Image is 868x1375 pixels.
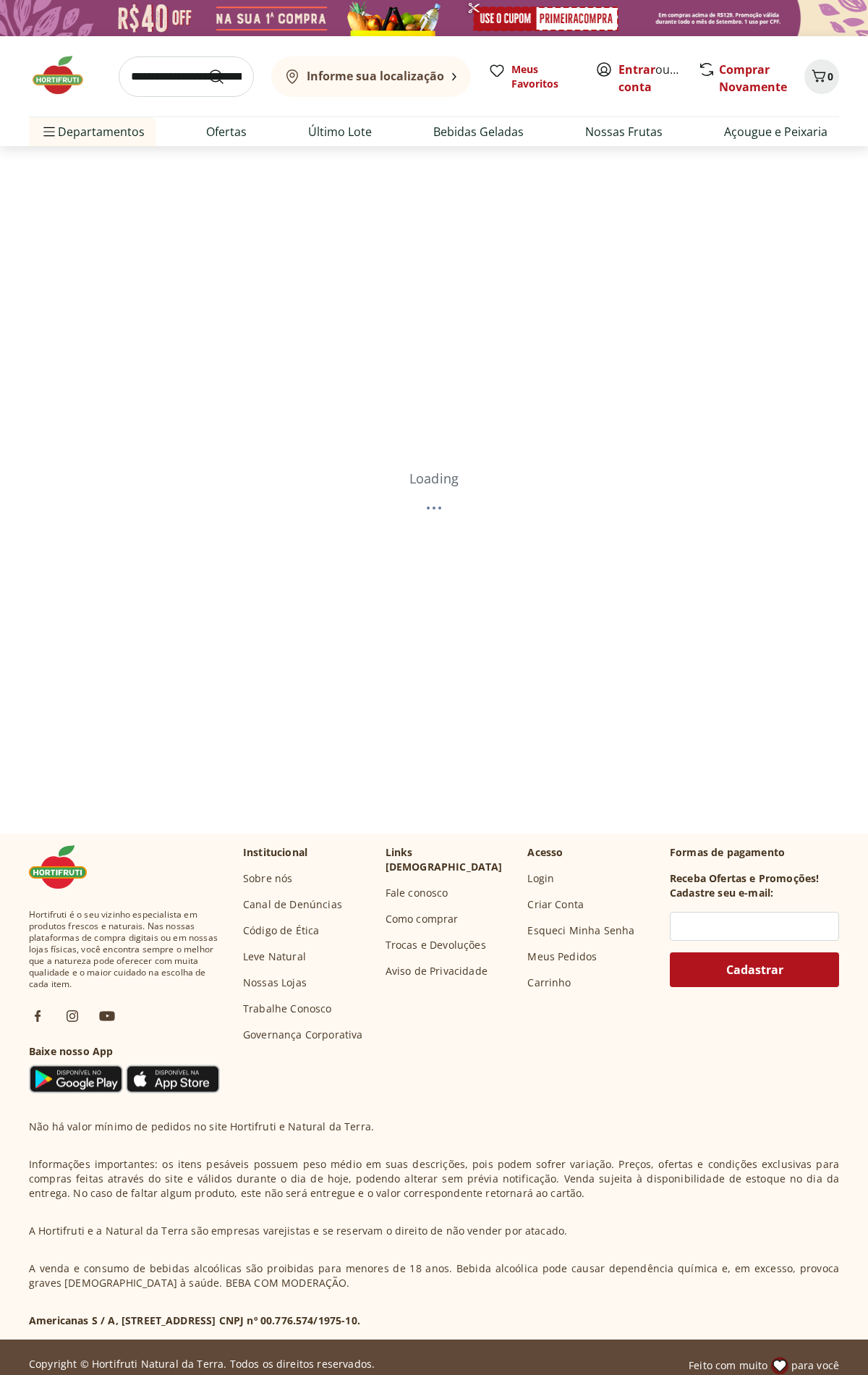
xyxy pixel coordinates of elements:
span: Meus Favoritos [511,62,578,91]
img: ytb [98,1007,116,1025]
p: Formas de pagamento [670,845,839,860]
button: Cadastrar [670,952,839,987]
a: Carrinho [527,976,571,990]
b: Informe sua localização [307,68,444,84]
img: Hortifruti [29,54,101,97]
p: Loading [409,471,459,486]
button: Informe sua localização [271,56,471,97]
p: Informações importantes: os itens pesáveis possuem peso médio em suas descrições, pois podem sofr... [29,1157,839,1201]
a: Aviso de Privacidade [386,964,488,978]
a: Último Lote [308,123,372,140]
a: Fale conosco [386,886,448,900]
img: App Store Icon [126,1065,220,1093]
p: Institucional [243,845,307,860]
a: Sobre nós [243,871,292,886]
p: A venda e consumo de bebidas alcoólicas são proibidas para menores de 18 anos. Bebida alcoólica p... [29,1261,839,1290]
a: Login [527,871,554,886]
a: Trabalhe Conosco [243,1002,332,1016]
span: ou [618,61,683,96]
a: Nossas Frutas [585,123,663,140]
h3: Baixe nosso App [29,1044,220,1059]
span: Departamentos [41,114,145,149]
p: Links [DEMOGRAPHIC_DATA] [386,845,516,874]
a: Meus Favoritos [488,62,578,91]
a: Canal de Denúncias [243,897,342,912]
span: Cadastrar [726,964,783,976]
button: Submit Search [208,68,242,85]
button: Carrinho [804,59,839,94]
p: A Hortifruti e a Natural da Terra são empresas varejistas e se reservam o direito de não vender p... [29,1224,567,1238]
p: Acesso [527,845,563,860]
span: Feito com muito [689,1358,767,1373]
img: Hortifruti [29,845,101,889]
a: Criar Conta [527,897,584,912]
span: 0 [827,69,833,83]
span: para você [791,1358,839,1373]
a: Código de Ética [243,923,319,938]
span: Hortifruti é o seu vizinho especialista em produtos frescos e naturais. Nas nossas plataformas de... [29,909,220,990]
a: Comprar Novamente [719,62,787,95]
p: Copyright © Hortifruti Natural da Terra. Todos os direitos reservados. [29,1357,375,1371]
a: Ofertas [206,123,247,140]
a: Bebidas Geladas [433,123,524,140]
p: Americanas S / A, [STREET_ADDRESS] CNPJ nº 00.776.574/1975-10. [29,1313,360,1328]
a: Como comprar [386,912,459,926]
img: Google Play Icon [29,1065,123,1093]
p: Não há valor mínimo de pedidos no site Hortifruti e Natural da Terra. [29,1120,374,1134]
a: Governança Corporativa [243,1028,363,1042]
img: ig [64,1007,81,1025]
a: Açougue e Peixaria [724,123,827,140]
img: fb [29,1007,46,1025]
h3: Cadastre seu e-mail: [670,886,773,900]
a: Criar conta [618,62,698,95]
a: Meus Pedidos [527,949,597,964]
a: Esqueci Minha Senha [527,923,634,938]
a: Leve Natural [243,949,306,964]
a: Nossas Lojas [243,976,307,990]
a: Entrar [618,62,655,77]
a: Trocas e Devoluções [386,938,486,952]
h3: Receba Ofertas e Promoções! [670,871,819,886]
button: Menu [41,114,58,149]
input: search [119,56,254,97]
